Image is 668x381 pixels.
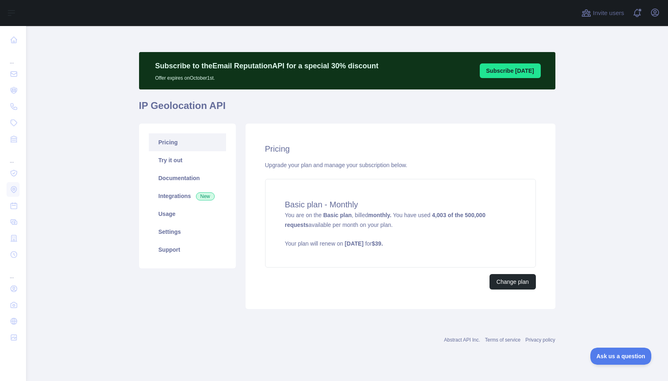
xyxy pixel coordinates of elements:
p: Your plan will renew on for [285,239,516,248]
a: Support [149,241,226,259]
strong: $ 39 . [372,240,383,247]
a: Pricing [149,133,226,151]
a: Documentation [149,169,226,187]
span: New [196,192,215,200]
div: ... [7,148,20,164]
strong: [DATE] [345,240,363,247]
a: Terms of service [485,337,520,343]
h1: IP Geolocation API [139,99,555,119]
strong: monthly. [368,212,391,218]
span: You are on the , billed You have used available per month on your plan. [285,212,516,248]
p: Offer expires on October 1st. [155,72,379,81]
a: Settings [149,223,226,241]
a: Try it out [149,151,226,169]
h4: Basic plan - Monthly [285,199,516,210]
button: Change plan [490,274,535,290]
button: Invite users [580,7,626,20]
a: Usage [149,205,226,223]
a: Abstract API Inc. [444,337,480,343]
div: ... [7,49,20,65]
div: Upgrade your plan and manage your subscription below. [265,161,536,169]
iframe: Toggle Customer Support [590,348,652,365]
button: Subscribe [DATE] [480,63,541,78]
strong: 4,003 of the 500,000 requests [285,212,485,228]
div: ... [7,263,20,280]
span: Invite users [593,9,624,18]
p: Subscribe to the Email Reputation API for a special 30 % discount [155,60,379,72]
h2: Pricing [265,143,536,155]
a: Privacy policy [525,337,555,343]
a: Integrations New [149,187,226,205]
strong: Basic plan [323,212,352,218]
